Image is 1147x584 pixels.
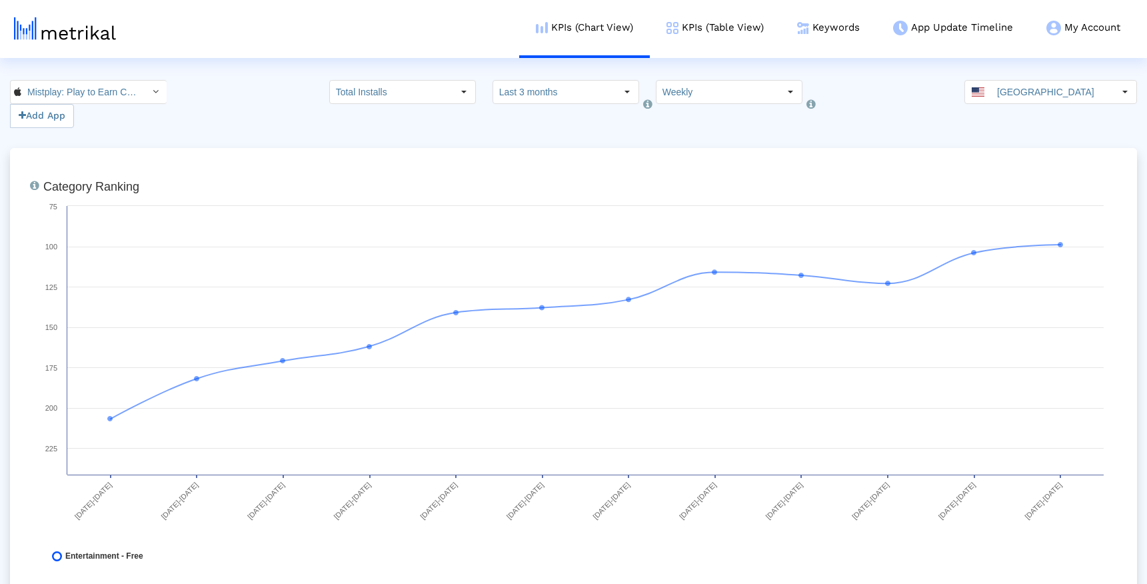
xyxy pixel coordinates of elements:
[332,481,372,521] text: [DATE]-[DATE]
[45,404,57,412] text: 200
[779,81,802,103] div: Select
[49,203,57,211] text: 75
[453,81,475,103] div: Select
[43,180,139,193] tspan: Category Ranking
[937,481,977,521] text: [DATE]-[DATE]
[850,481,890,521] text: [DATE]-[DATE]
[14,17,116,40] img: metrical-logo-light.png
[246,481,286,521] text: [DATE]-[DATE]
[65,551,143,561] span: Entertainment - Free
[764,481,804,521] text: [DATE]-[DATE]
[536,22,548,33] img: kpi-chart-menu-icon.png
[45,445,57,453] text: 225
[666,22,678,34] img: kpi-table-menu-icon.png
[45,283,57,291] text: 125
[159,481,199,521] text: [DATE]-[DATE]
[797,22,809,34] img: keywords.png
[616,81,638,103] div: Select
[144,81,167,103] div: Select
[591,481,631,521] text: [DATE]-[DATE]
[505,481,545,521] text: [DATE]-[DATE]
[45,323,57,331] text: 150
[1114,81,1136,103] div: Select
[45,364,57,372] text: 175
[10,104,74,128] button: Add App
[419,481,459,521] text: [DATE]-[DATE]
[45,243,57,251] text: 100
[893,21,908,35] img: app-update-menu-icon.png
[73,481,113,521] text: [DATE]-[DATE]
[1023,481,1063,521] text: [DATE]-[DATE]
[1046,21,1061,35] img: my-account-menu-icon.png
[678,481,718,521] text: [DATE]-[DATE]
